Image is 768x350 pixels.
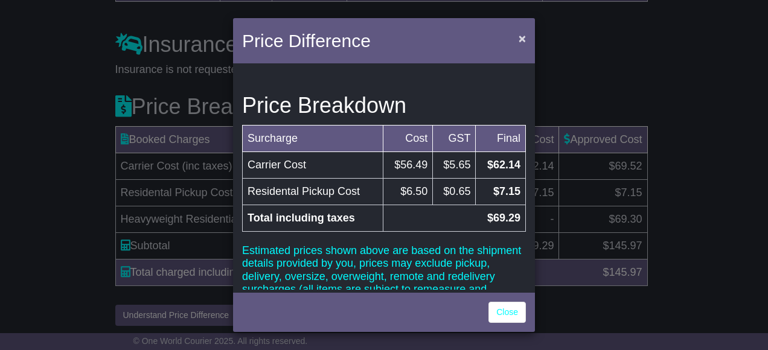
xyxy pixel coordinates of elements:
[476,125,526,151] td: Final
[242,94,526,118] h3: Price Breakdown
[433,178,476,205] td: $0.65
[433,125,476,151] td: GST
[243,151,383,178] td: Carrier Cost
[433,151,476,178] td: $5.65
[242,244,526,310] p: Estimated prices shown above are based on the shipment details provided by you, prices may exclud...
[243,125,383,151] td: Surcharge
[513,26,532,51] button: Close
[242,27,371,54] h4: Price Difference
[476,151,526,178] td: $62.14
[519,31,526,45] span: ×
[476,178,526,205] td: $7.15
[383,151,433,178] td: $56.49
[383,125,433,151] td: Cost
[243,178,383,205] td: Residental Pickup Cost
[383,205,525,231] td: $69.29
[243,205,383,231] td: Total including taxes
[488,302,526,323] a: Close
[383,178,433,205] td: $6.50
